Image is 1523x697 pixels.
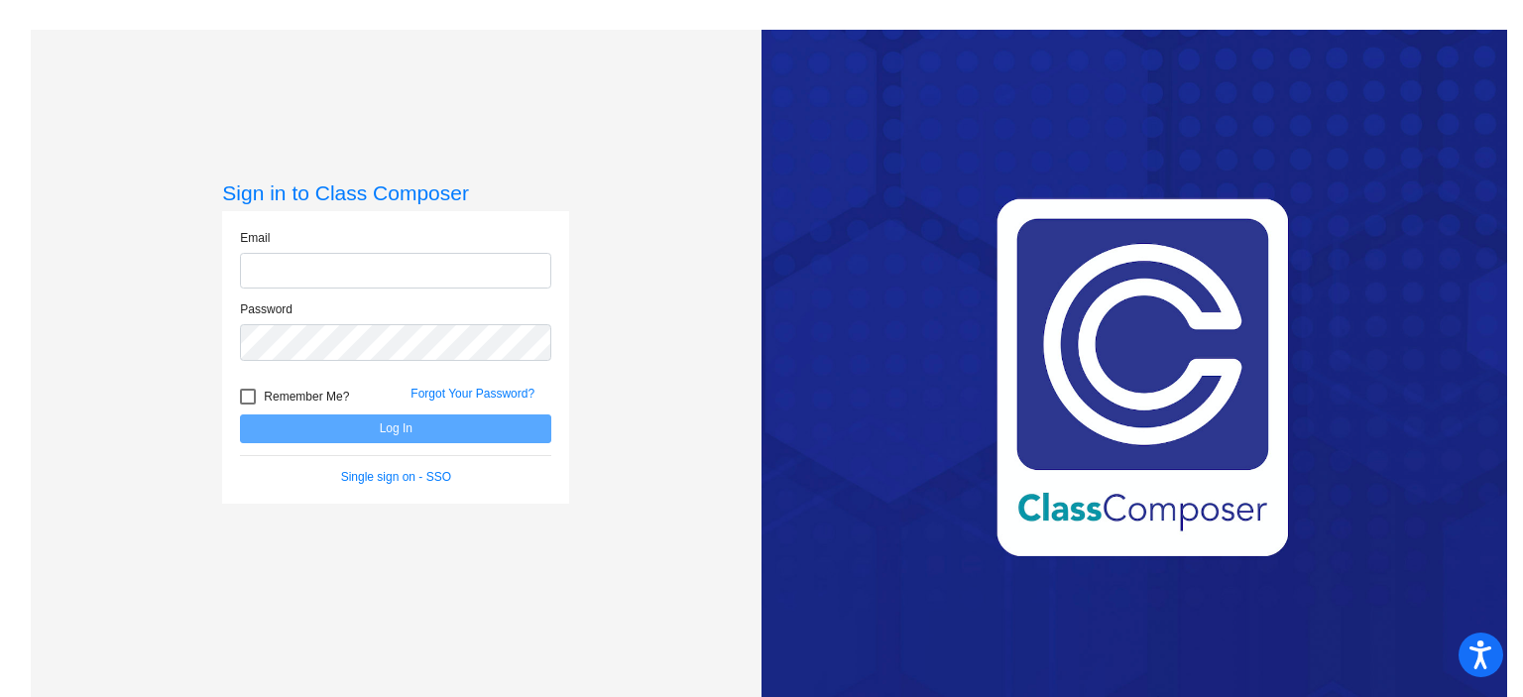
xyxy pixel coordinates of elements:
[240,414,551,443] button: Log In
[222,180,569,205] h3: Sign in to Class Composer
[410,387,534,401] a: Forgot Your Password?
[264,385,349,408] span: Remember Me?
[240,300,293,318] label: Password
[341,470,451,484] a: Single sign on - SSO
[240,229,270,247] label: Email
